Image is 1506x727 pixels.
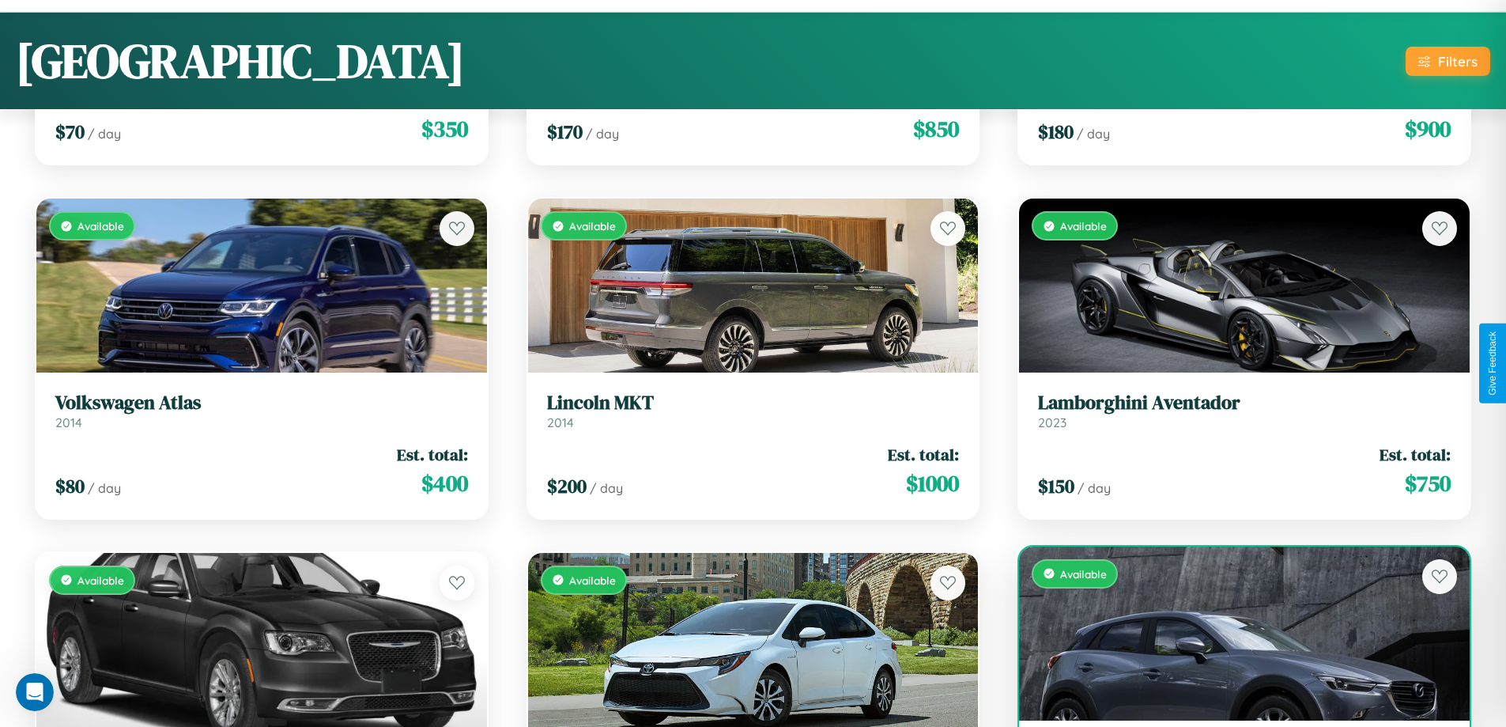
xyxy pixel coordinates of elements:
[547,392,960,430] a: Lincoln MKT2014
[16,28,465,93] h1: [GEOGRAPHIC_DATA]
[569,219,616,233] span: Available
[55,473,85,499] span: $ 80
[913,113,959,145] span: $ 850
[1406,47,1490,76] button: Filters
[88,480,121,496] span: / day
[1380,443,1451,466] span: Est. total:
[55,415,82,430] span: 2014
[1038,415,1066,430] span: 2023
[1405,468,1451,499] span: $ 750
[569,574,616,587] span: Available
[1060,567,1107,581] span: Available
[1038,473,1074,499] span: $ 150
[586,126,619,142] span: / day
[421,468,468,499] span: $ 400
[16,673,54,711] iframe: Intercom live chat
[1438,53,1478,70] div: Filters
[547,415,574,430] span: 2014
[888,443,959,466] span: Est. total:
[1077,126,1110,142] span: / day
[1060,219,1107,233] span: Available
[55,392,468,415] h3: Volkswagen Atlas
[547,392,960,415] h3: Lincoln MKT
[421,113,468,145] span: $ 350
[1038,392,1451,415] h3: Lamborghini Aventador
[77,219,124,233] span: Available
[1487,331,1498,396] div: Give Feedback
[88,126,121,142] span: / day
[77,574,124,587] span: Available
[590,480,623,496] span: / day
[1038,392,1451,430] a: Lamborghini Aventador2023
[547,119,583,145] span: $ 170
[1078,480,1111,496] span: / day
[906,468,959,499] span: $ 1000
[547,473,587,499] span: $ 200
[55,392,468,430] a: Volkswagen Atlas2014
[55,119,85,145] span: $ 70
[397,443,468,466] span: Est. total:
[1405,113,1451,145] span: $ 900
[1038,119,1074,145] span: $ 180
